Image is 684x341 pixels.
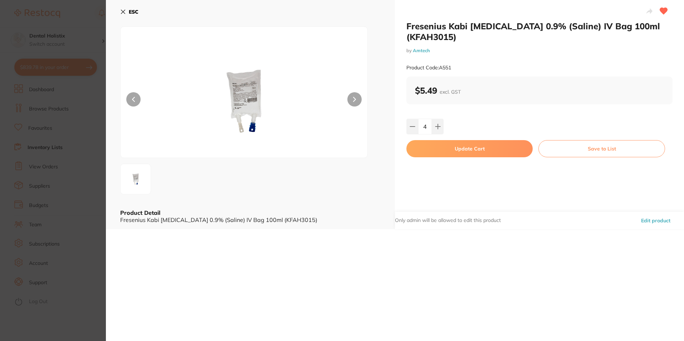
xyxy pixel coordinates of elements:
button: ESC [120,6,138,18]
img: N2Q3LnBuZw [170,45,318,158]
b: ESC [129,9,138,15]
div: Fresenius Kabi [MEDICAL_DATA] 0.9% (Saline) IV Bag 100ml (KFAH3015) [120,217,381,223]
b: $5.49 [415,85,461,96]
small: Product Code: A551 [406,65,451,71]
p: Only admin will be allowed to edit this product [395,217,501,224]
a: Amtech [413,48,430,53]
h2: Fresenius Kabi [MEDICAL_DATA] 0.9% (Saline) IV Bag 100ml (KFAH3015) [406,21,673,42]
img: N2Q3LnBuZw [123,166,148,192]
button: Edit product [639,212,673,229]
button: Save to List [538,140,665,157]
button: Update Cart [406,140,533,157]
span: excl. GST [440,89,461,95]
b: Product Detail [120,209,160,216]
small: by [406,48,673,53]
